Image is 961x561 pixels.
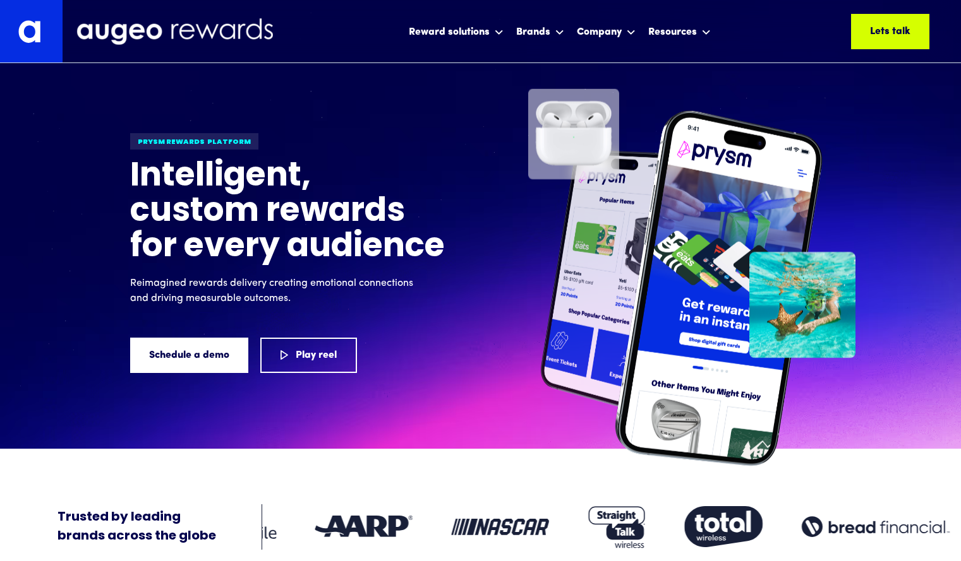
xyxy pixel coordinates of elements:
div: Company [577,25,622,40]
div: Reward solutions [409,25,490,40]
div: Trusted by leading brands across the globe [57,508,216,546]
p: Reimagined rewards delivery creating emotional connections and driving measurable outcomes. [130,276,421,306]
h1: Intelligent, custom rewards for every audience [130,160,446,266]
div: Resources [648,25,697,40]
a: Schedule a demo [130,338,248,373]
div: Brands [513,15,567,48]
div: Resources [645,15,714,48]
a: Lets talk [851,14,929,49]
div: Brands [516,25,550,40]
div: Reward solutions [406,15,507,48]
a: Play reel [260,338,357,373]
div: Company [574,15,639,48]
div: Prysm Rewards platform [130,133,258,150]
